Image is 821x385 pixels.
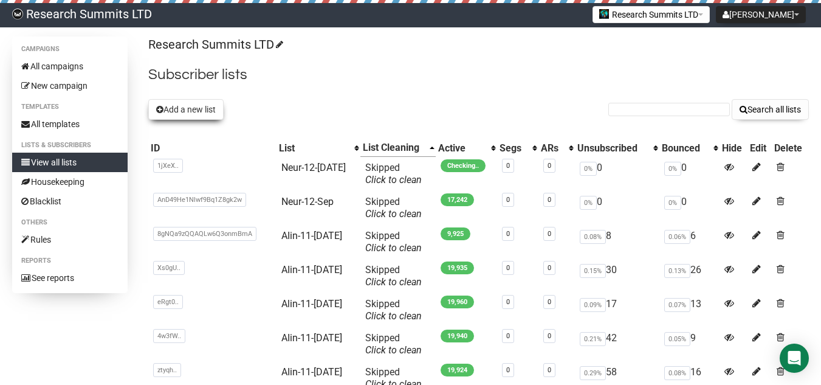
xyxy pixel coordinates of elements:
[664,230,690,244] span: 0.06%
[153,329,185,343] span: 4w3fW..
[281,196,334,207] a: Neur-12-Sep
[580,366,606,380] span: 0.29%
[575,327,659,361] td: 42
[441,330,474,342] span: 19,940
[12,100,128,114] li: Templates
[12,192,128,211] a: Blacklist
[659,259,719,293] td: 26
[438,142,486,154] div: Active
[12,172,128,192] a: Housekeeping
[12,114,128,134] a: All templates
[548,332,551,340] a: 0
[506,298,510,306] a: 0
[365,332,422,356] span: Skipped
[277,139,360,157] th: List: No sort applied, activate to apply an ascending sort
[153,295,183,309] span: eRgt0..
[12,215,128,230] li: Others
[153,363,181,377] span: ztyqh..
[279,142,348,154] div: List
[506,264,510,272] a: 0
[365,174,422,186] a: Click to clean
[506,230,510,238] a: 0
[365,298,422,322] span: Skipped
[12,9,23,19] img: bccbfd5974049ef095ce3c15df0eef5a
[780,344,809,373] div: Open Intercom Messenger
[148,139,276,157] th: ID: No sort applied, sorting is disabled
[441,262,474,274] span: 19,935
[593,6,710,23] button: Research Summits LTD
[580,264,606,278] span: 0.15%
[12,254,128,268] li: Reports
[153,227,256,241] span: 8gNQa9zQQAQLw6Q3onmBmA
[12,138,128,153] li: Lists & subscribers
[436,139,498,157] th: Active: No sort applied, activate to apply an ascending sort
[441,364,474,376] span: 19,924
[750,142,769,154] div: Edit
[497,139,538,157] th: Segs: No sort applied, activate to apply an ascending sort
[441,193,474,206] span: 17,242
[281,230,342,241] a: AIin-11-[DATE]
[365,162,422,186] span: Skipped
[363,142,424,154] div: List Cleaning
[365,344,422,356] a: Click to clean
[365,242,422,254] a: Click to clean
[580,332,606,346] span: 0.21%
[365,196,422,220] span: Skipped
[441,296,474,308] span: 19,960
[662,142,707,154] div: Bounced
[153,159,183,173] span: 1jXeX..
[548,366,551,374] a: 0
[365,276,422,288] a: Click to clean
[580,298,606,312] span: 0.09%
[365,230,422,254] span: Skipped
[506,366,510,374] a: 0
[365,264,422,288] span: Skipped
[148,64,809,86] h2: Subscriber lists
[365,310,422,322] a: Click to clean
[281,332,342,344] a: AIin-11-[DATE]
[599,9,609,19] img: 2.jpg
[548,196,551,204] a: 0
[12,57,128,76] a: All campaigns
[747,139,772,157] th: Edit: No sort applied, sorting is disabled
[772,139,809,157] th: Delete: No sort applied, sorting is disabled
[538,139,575,157] th: ARs: No sort applied, activate to apply an ascending sort
[580,230,606,244] span: 0.08%
[659,157,719,192] td: 0
[575,157,659,192] td: 0
[506,332,510,340] a: 0
[580,162,597,176] span: 0%
[12,268,128,288] a: See reports
[148,99,224,120] button: Add a new list
[12,42,128,57] li: Campaigns
[365,208,422,220] a: Click to clean
[575,139,659,157] th: Unsubscribed: No sort applied, activate to apply an ascending sort
[664,162,681,176] span: 0%
[575,225,659,259] td: 8
[577,142,647,154] div: Unsubscribed
[151,142,273,154] div: ID
[664,332,690,346] span: 0.05%
[659,139,719,157] th: Bounced: No sort applied, activate to apply an ascending sort
[441,227,470,240] span: 9,925
[659,327,719,361] td: 9
[575,259,659,293] td: 30
[541,142,563,154] div: ARs
[12,230,128,249] a: Rules
[506,162,510,170] a: 0
[716,6,806,23] button: [PERSON_NAME]
[664,298,690,312] span: 0.07%
[281,298,342,310] a: Alin-11-[DATE]
[360,139,436,157] th: List Cleaning: Ascending sort applied, activate to apply a descending sort
[664,264,690,278] span: 0.13%
[774,142,806,154] div: Delete
[281,366,342,378] a: AIin-11-[DATE]
[548,298,551,306] a: 0
[281,264,342,276] a: AIin-11-[DATE]
[506,196,510,204] a: 0
[732,99,809,120] button: Search all lists
[548,230,551,238] a: 0
[580,196,597,210] span: 0%
[148,37,281,52] a: Research Summits LTD
[12,153,128,172] a: View all lists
